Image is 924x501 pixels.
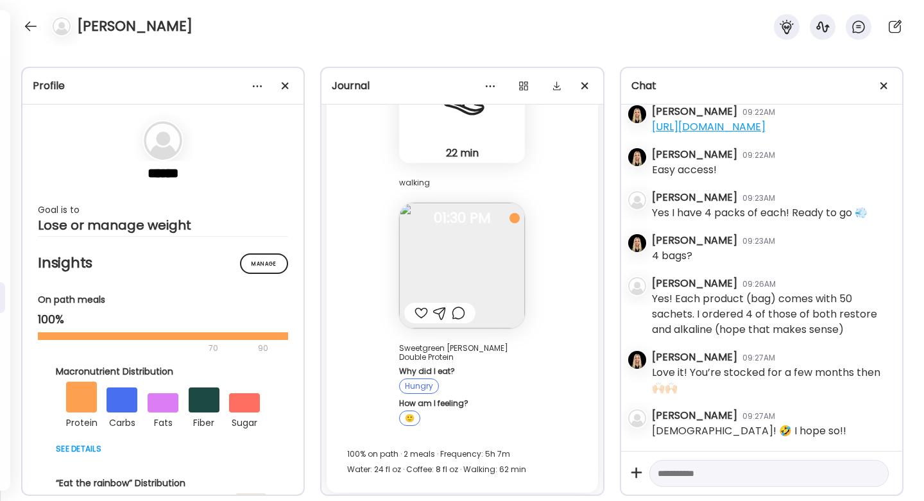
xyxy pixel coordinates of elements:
[107,412,137,430] div: carbs
[652,365,892,396] div: Love it! You’re stocked for a few months then 🙌🏻🙌🏻
[56,365,270,378] div: Macronutrient Distribution
[399,212,525,224] span: 01:30 PM
[399,399,525,408] div: How am I feeling?
[189,412,219,430] div: fiber
[56,477,270,490] div: “Eat the rainbow” Distribution
[628,277,646,295] img: bg-avatar-default.svg
[257,341,269,356] div: 90
[742,192,775,204] div: 09:23AM
[652,205,868,221] div: Yes I have 4 packs of each! Ready to go 💨
[33,78,293,94] div: Profile
[399,367,525,376] div: Why did I eat?
[652,233,737,248] div: [PERSON_NAME]
[66,412,97,430] div: protein
[628,148,646,166] img: avatars%2FjlNN0kMHCRdt7bMPFXEL6fHpLhl1
[652,104,737,119] div: [PERSON_NAME]
[332,78,592,94] div: Journal
[742,278,776,290] div: 09:26AM
[742,149,775,161] div: 09:22AM
[631,78,892,94] div: Chat
[742,411,775,422] div: 09:27AM
[347,446,577,477] div: 100% on path · 2 meals · Frequency: 5h 7m Water: 24 fl oz · Coffee: 8 fl oz · Walking: 62 min
[404,146,520,160] div: 22 min
[53,17,71,35] img: bg-avatar-default.svg
[652,162,717,178] div: Easy access!
[652,276,737,291] div: [PERSON_NAME]
[652,119,766,134] a: [URL][DOMAIN_NAME]
[399,344,525,362] div: Sweetgreen [PERSON_NAME] Double Protein
[652,291,892,337] div: Yes! Each product (bag) comes with 50 sachets. I ordered 4 of those of both restore and alkaline ...
[628,351,646,369] img: avatars%2FjlNN0kMHCRdt7bMPFXEL6fHpLhl1
[628,409,646,427] img: bg-avatar-default.svg
[652,408,737,423] div: [PERSON_NAME]
[742,352,775,364] div: 09:27AM
[652,147,737,162] div: [PERSON_NAME]
[652,248,692,264] div: 4 bags?
[148,412,178,430] div: fats
[399,203,525,328] img: images%2Ft0EnwwffnOcB3duC6sqD6H8N0873%2FWfbpcD0AJ1P9Rgqn1Pk7%2FQA5K6MJ8MqkL5t70fLYR_240
[38,202,288,217] div: Goal is to
[38,217,288,233] div: Lose or manage weight
[399,378,439,394] div: Hungry
[628,191,646,209] img: bg-avatar-default.svg
[628,234,646,252] img: avatars%2FjlNN0kMHCRdt7bMPFXEL6fHpLhl1
[652,190,737,205] div: [PERSON_NAME]
[399,178,525,187] div: walking
[652,350,737,365] div: [PERSON_NAME]
[628,105,646,123] img: avatars%2FjlNN0kMHCRdt7bMPFXEL6fHpLhl1
[240,253,288,274] div: Manage
[399,411,420,426] div: 🙂
[38,253,288,273] h2: Insights
[144,121,182,160] img: bg-avatar-default.svg
[229,412,260,430] div: sugar
[652,423,846,439] div: [DEMOGRAPHIC_DATA]! 🤣 I hope so!!
[38,341,254,356] div: 70
[38,293,288,307] div: On path meals
[742,106,775,118] div: 09:22AM
[38,312,288,327] div: 100%
[742,235,775,247] div: 09:23AM
[77,16,193,37] h4: [PERSON_NAME]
